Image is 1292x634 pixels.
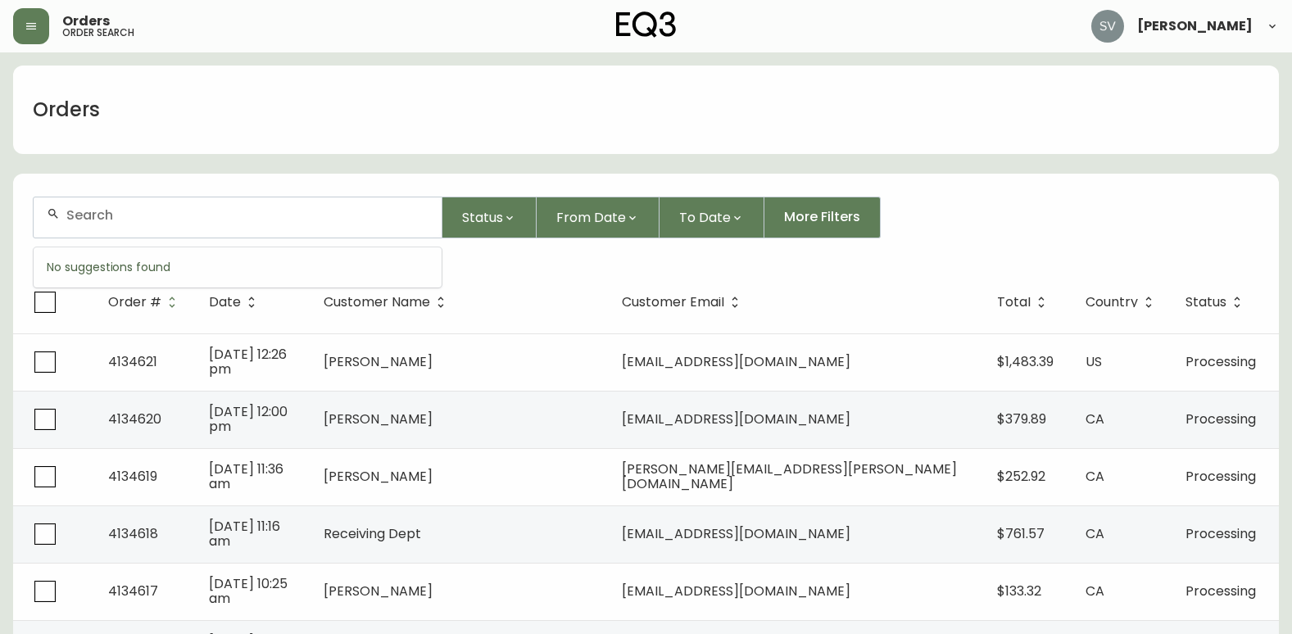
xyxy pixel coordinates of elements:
span: Receiving Dept [324,524,421,543]
span: Processing [1185,352,1256,371]
span: US [1086,352,1102,371]
span: Order # [108,297,161,307]
img: logo [616,11,677,38]
span: [PERSON_NAME] [324,352,433,371]
span: Customer Email [622,297,724,307]
span: [EMAIL_ADDRESS][DOMAIN_NAME] [622,352,850,371]
h5: order search [62,28,134,38]
span: Processing [1185,410,1256,428]
span: CA [1086,524,1104,543]
input: Search [66,207,428,223]
button: To Date [660,197,764,238]
span: CA [1086,467,1104,486]
span: More Filters [784,208,860,226]
span: Date [209,295,262,310]
span: 4134617 [108,582,158,600]
span: Status [462,207,503,228]
span: [PERSON_NAME] [324,410,433,428]
span: CA [1086,582,1104,600]
span: CA [1086,410,1104,428]
span: Orders [62,15,110,28]
span: Date [209,297,241,307]
button: From Date [537,197,660,238]
span: Total [997,295,1052,310]
span: [DATE] 12:26 pm [209,345,287,378]
span: [EMAIL_ADDRESS][DOMAIN_NAME] [622,410,850,428]
span: From Date [556,207,626,228]
span: [DATE] 11:16 am [209,517,280,550]
span: Processing [1185,467,1256,486]
span: $133.32 [997,582,1041,600]
span: $379.89 [997,410,1046,428]
img: 0ef69294c49e88f033bcbeb13310b844 [1091,10,1124,43]
span: [DATE] 11:36 am [209,460,283,493]
span: Customer Name [324,295,451,310]
span: $252.92 [997,467,1045,486]
span: [EMAIL_ADDRESS][DOMAIN_NAME] [622,582,850,600]
span: To Date [679,207,731,228]
span: [DATE] 12:00 pm [209,402,288,436]
span: [DATE] 10:25 am [209,574,288,608]
span: $1,483.39 [997,352,1054,371]
span: Order # [108,295,183,310]
span: Processing [1185,582,1256,600]
button: Status [442,197,537,238]
span: Total [997,297,1031,307]
span: Customer Email [622,295,746,310]
h1: Orders [33,96,100,124]
span: Status [1185,297,1226,307]
span: 4134621 [108,352,157,371]
span: 4134618 [108,524,158,543]
div: No suggestions found [34,247,442,288]
span: $761.57 [997,524,1045,543]
span: Processing [1185,524,1256,543]
span: [PERSON_NAME] [1137,20,1253,33]
span: Status [1185,295,1248,310]
button: More Filters [764,197,881,238]
span: 4134620 [108,410,161,428]
span: 4134619 [108,467,157,486]
span: [PERSON_NAME] [324,467,433,486]
span: Country [1086,295,1159,310]
span: [EMAIL_ADDRESS][DOMAIN_NAME] [622,524,850,543]
span: Customer Name [324,297,430,307]
span: Country [1086,297,1138,307]
span: [PERSON_NAME] [324,582,433,600]
span: [PERSON_NAME][EMAIL_ADDRESS][PERSON_NAME][DOMAIN_NAME] [622,460,957,493]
